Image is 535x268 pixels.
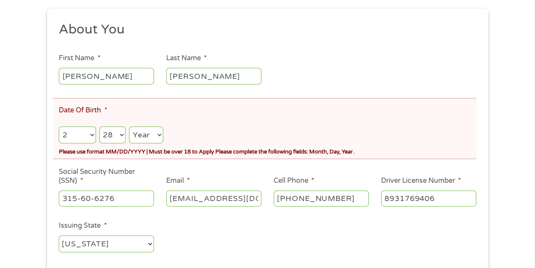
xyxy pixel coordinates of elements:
[59,167,154,185] label: Social Security Number (SSN)
[274,190,369,207] input: (541) 754-3010
[59,54,100,63] label: First Name
[166,68,261,84] input: Smith
[166,190,261,207] input: john@gmail.com
[59,68,154,84] input: John
[274,176,314,185] label: Cell Phone
[59,106,107,115] label: Date Of Birth
[381,176,461,185] label: Driver License Number
[59,21,470,38] h2: About You
[166,54,207,63] label: Last Name
[59,145,476,156] div: Please use format MM/DD/YYYY | Must be over 18 to Apply Please complete the following fields: Mon...
[166,176,190,185] label: Email
[59,190,154,207] input: 078-05-1120
[59,221,107,230] label: Issuing State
